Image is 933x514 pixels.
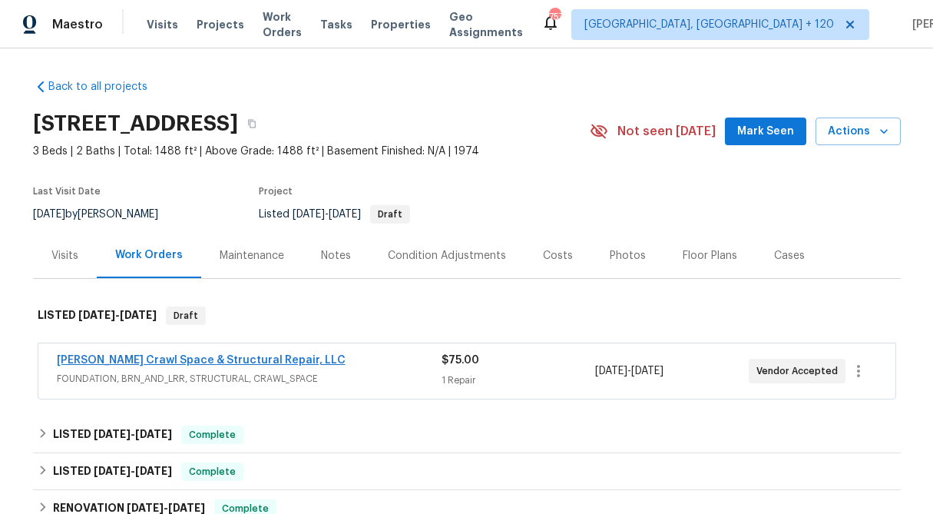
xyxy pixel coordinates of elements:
[135,429,172,439] span: [DATE]
[33,144,590,159] span: 3 Beds | 2 Baths | Total: 1488 ft² | Above Grade: 1488 ft² | Basement Finished: N/A | 1974
[372,210,409,219] span: Draft
[388,248,506,264] div: Condition Adjustments
[774,248,805,264] div: Cases
[57,355,346,366] a: [PERSON_NAME] Crawl Space & Structural Repair, LLC
[33,416,901,453] div: LISTED [DATE]-[DATE]Complete
[584,17,834,32] span: [GEOGRAPHIC_DATA], [GEOGRAPHIC_DATA] + 120
[595,363,663,379] span: -
[127,502,205,513] span: -
[167,308,204,323] span: Draft
[329,209,361,220] span: [DATE]
[94,429,131,439] span: [DATE]
[595,366,627,376] span: [DATE]
[631,366,663,376] span: [DATE]
[442,373,595,388] div: 1 Repair
[53,463,172,481] h6: LISTED
[51,248,78,264] div: Visits
[543,248,573,264] div: Costs
[78,310,115,320] span: [DATE]
[610,248,646,264] div: Photos
[737,122,794,141] span: Mark Seen
[183,427,242,443] span: Complete
[220,248,284,264] div: Maintenance
[259,187,293,196] span: Project
[293,209,325,220] span: [DATE]
[183,464,242,479] span: Complete
[94,429,172,439] span: -
[33,187,101,196] span: Last Visit Date
[617,124,716,139] span: Not seen [DATE]
[168,502,205,513] span: [DATE]
[53,426,172,444] h6: LISTED
[756,363,844,379] span: Vendor Accepted
[683,248,737,264] div: Floor Plans
[816,118,901,146] button: Actions
[147,17,178,32] span: Visits
[33,205,177,224] div: by [PERSON_NAME]
[371,17,431,32] span: Properties
[263,9,302,40] span: Work Orders
[120,310,157,320] span: [DATE]
[320,19,352,30] span: Tasks
[57,371,442,386] span: FOUNDATION, BRN_AND_LRR, STRUCTURAL, CRAWL_SPACE
[442,355,479,366] span: $75.00
[115,247,183,263] div: Work Orders
[33,79,180,95] a: Back to all projects
[549,9,560,25] div: 757
[33,209,65,220] span: [DATE]
[449,9,523,40] span: Geo Assignments
[33,116,238,131] h2: [STREET_ADDRESS]
[38,307,157,325] h6: LISTED
[197,17,244,32] span: Projects
[78,310,157,320] span: -
[293,209,361,220] span: -
[33,453,901,490] div: LISTED [DATE]-[DATE]Complete
[725,118,806,146] button: Mark Seen
[321,248,351,264] div: Notes
[238,110,266,138] button: Copy Address
[828,122,888,141] span: Actions
[52,17,103,32] span: Maestro
[94,466,131,476] span: [DATE]
[135,466,172,476] span: [DATE]
[94,466,172,476] span: -
[259,209,410,220] span: Listed
[33,291,901,340] div: LISTED [DATE]-[DATE]Draft
[127,502,164,513] span: [DATE]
